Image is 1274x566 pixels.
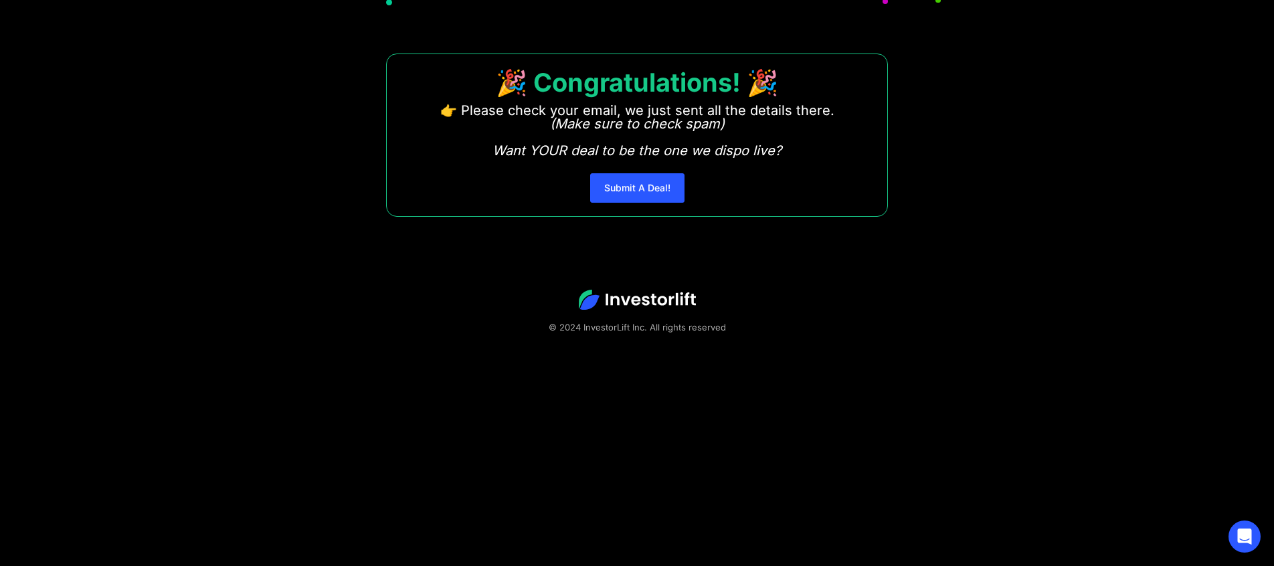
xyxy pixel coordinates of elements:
[590,173,685,203] a: Submit A Deal!
[1228,521,1261,553] div: Open Intercom Messenger
[47,320,1227,334] div: © 2024 InvestorLift Inc. All rights reserved
[440,104,834,157] p: 👉 Please check your email, we just sent all the details there. ‍
[496,67,778,98] strong: 🎉 Congratulations! 🎉
[492,116,782,159] em: (Make sure to check spam) Want YOUR deal to be the one we dispo live?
